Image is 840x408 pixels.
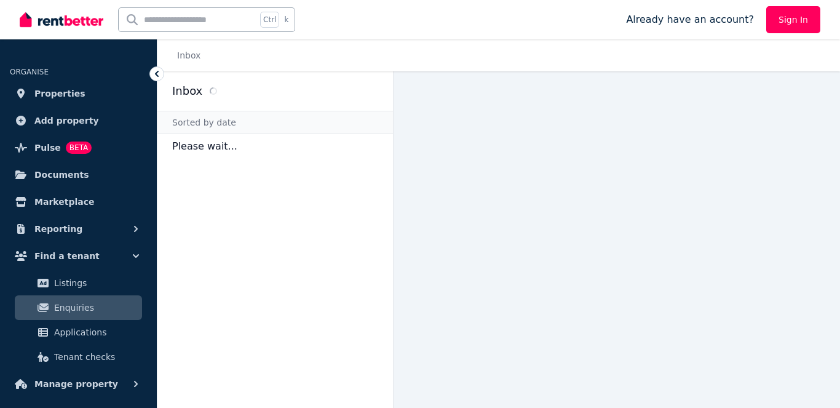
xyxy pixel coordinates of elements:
span: ORGANISE [10,68,49,76]
span: Add property [34,113,99,128]
img: RentBetter [20,10,103,29]
a: Enquiries [15,295,142,320]
span: Documents [34,167,89,182]
a: Marketplace [10,190,147,214]
span: Pulse [34,140,61,155]
a: Documents [10,162,147,187]
span: Manage property [34,377,118,391]
a: PulseBETA [10,135,147,160]
span: Listings [54,276,137,290]
a: Tenant checks [15,345,142,369]
span: Applications [54,325,137,340]
span: Tenant checks [54,350,137,364]
span: Find a tenant [34,249,100,263]
a: Properties [10,81,147,106]
h2: Inbox [172,82,202,100]
span: Marketplace [34,194,94,209]
button: Find a tenant [10,244,147,268]
nav: Breadcrumb [157,39,215,71]
div: Sorted by date [157,111,393,134]
span: Already have an account? [626,12,754,27]
span: Properties [34,86,85,101]
span: BETA [66,142,92,154]
span: Reporting [34,222,82,236]
span: k [284,15,288,25]
p: Please wait... [157,134,393,159]
a: Sign In [766,6,820,33]
span: Ctrl [260,12,279,28]
a: Applications [15,320,142,345]
button: Reporting [10,217,147,241]
button: Manage property [10,372,147,396]
a: Listings [15,271,142,295]
a: Inbox [177,50,200,60]
span: Enquiries [54,300,137,315]
a: Add property [10,108,147,133]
